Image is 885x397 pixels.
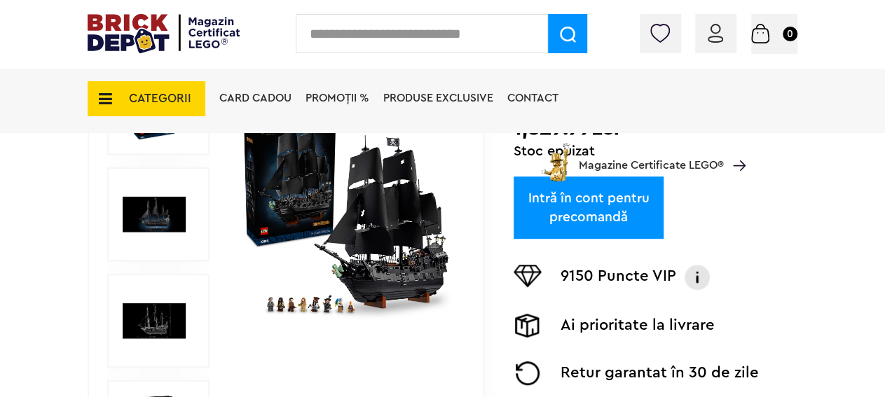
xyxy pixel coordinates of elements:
a: Intră în cont pentru precomandă [514,176,664,239]
a: Contact [507,92,558,104]
span: Magazine Certificate LEGO® [579,140,724,172]
p: Ai prioritate la livrare [561,314,715,337]
small: 0 [783,27,797,41]
p: 9150 Puncte VIP [561,265,676,290]
img: Puncte VIP [514,265,542,287]
img: Livrare [514,314,542,337]
a: PROMOȚII % [306,92,369,104]
a: Magazine Certificate LEGO® [724,142,746,153]
img: Returnare [514,361,542,385]
img: Info VIP [683,265,711,290]
p: Retur garantat în 30 de zile [561,361,759,385]
img: Corabia de piraţi a căpitanului Jack Sparrow [240,109,453,321]
a: Produse exclusive [383,92,493,104]
a: Card Cadou [219,92,291,104]
img: Corabia de piraţi a căpitanului Jack Sparrow LEGO 10365 [123,183,186,246]
img: Seturi Lego Corabia de piraţi a căpitanului Jack Sparrow [123,289,186,352]
span: CATEGORII [129,92,191,104]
